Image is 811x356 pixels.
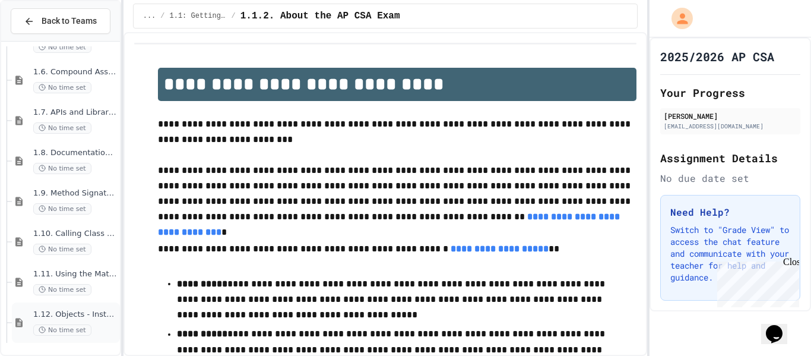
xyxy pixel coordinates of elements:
[240,9,400,23] span: 1.1.2. About the AP CSA Exam
[42,15,97,27] span: Back to Teams
[660,150,800,166] h2: Assignment Details
[33,310,118,320] span: 1.12. Objects - Instances of Classes
[33,284,91,295] span: No time set
[660,84,800,101] h2: Your Progress
[33,148,118,158] span: 1.8. Documentation with Comments and Preconditions
[660,48,774,65] h1: 2025/2026 AP CSA
[33,203,91,215] span: No time set
[33,325,91,336] span: No time set
[660,171,800,185] div: No due date set
[761,308,799,344] iframe: chat widget
[33,244,91,255] span: No time set
[33,163,91,174] span: No time set
[160,11,164,21] span: /
[664,111,797,121] div: [PERSON_NAME]
[232,11,236,21] span: /
[659,5,696,32] div: My Account
[33,108,118,118] span: 1.7. APIs and Libraries
[670,205,790,219] h3: Need Help?
[33,67,118,77] span: 1.6. Compound Assignment Operators
[712,257,799,307] iframe: chat widget
[664,122,797,131] div: [EMAIL_ADDRESS][DOMAIN_NAME]
[11,8,110,34] button: Back to Teams
[33,229,118,239] span: 1.10. Calling Class Methods
[5,5,82,75] div: Chat with us now!Close
[143,11,156,21] span: ...
[33,82,91,93] span: No time set
[33,122,91,134] span: No time set
[33,188,118,199] span: 1.9. Method Signatures
[33,269,118,279] span: 1.11. Using the Math Class
[33,42,91,53] span: No time set
[170,11,227,21] span: 1.1: Getting Started
[670,224,790,283] p: Switch to "Grade View" to access the chat feature and communicate with your teacher for help and ...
